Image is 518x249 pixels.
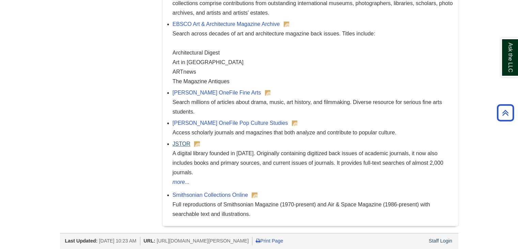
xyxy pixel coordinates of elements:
img: Boston Public Library [284,21,289,27]
a: [PERSON_NAME] OneFile Pop Culture Studies [173,120,288,126]
div: Full reproductions of Smithsonian Magazine (1970-present) and Air & Space Magazine (1986-present)... [173,200,455,219]
a: Back to Top [495,108,516,117]
a: Print Page [256,238,283,244]
a: more... [173,177,455,187]
a: EBSCO Art & Architecture Magazine Archive [173,21,280,27]
a: Staff Login [429,238,452,244]
img: Boston Public Library [265,90,271,96]
span: Last Updated: [65,238,98,244]
span: [URL][DOMAIN_NAME][PERSON_NAME] [157,238,249,244]
img: Boston Public Library [194,141,200,147]
i: Print Page [256,238,260,243]
div: Access scholarly journals and magazines that both analyze and contribute to popular culture. [173,128,455,137]
a: [PERSON_NAME] OneFile Fine Arts [173,90,261,96]
span: [DATE] 10:23 AM [99,238,136,244]
a: Smithsonian Collections Online [173,192,248,198]
span: URL: [144,238,155,244]
img: Boston Public Library [292,120,298,126]
div: A digital library founded in [DATE]. Originally containing digitized back issues of academic jour... [173,149,455,177]
a: JSTOR [173,141,190,147]
img: Boston Public Library [252,192,257,198]
div: Search millions of articles about drama, music, art history, and filmmaking. Diverse resource for... [173,98,455,117]
div: Search across decades of art and architecture magazine back issues. Titles include: Architectural... [173,29,455,86]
